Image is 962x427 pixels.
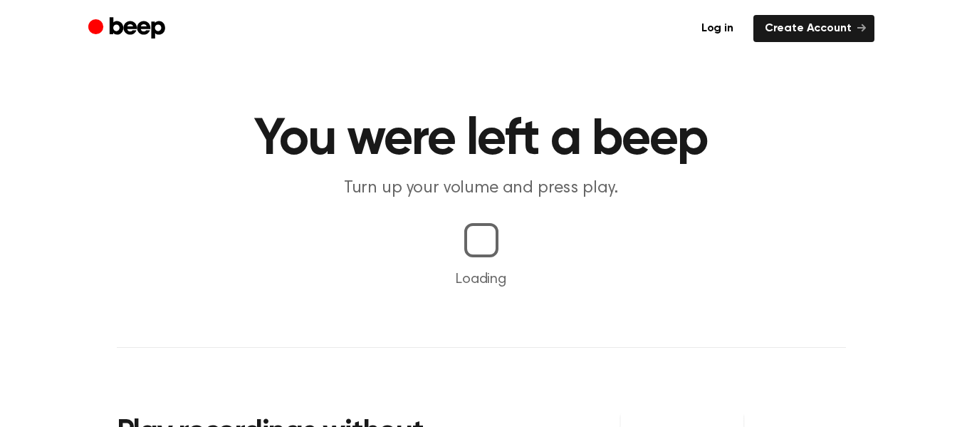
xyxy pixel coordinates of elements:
a: Beep [88,15,169,43]
h1: You were left a beep [117,114,846,165]
a: Create Account [753,15,874,42]
p: Loading [17,269,945,290]
a: Log in [690,15,745,42]
p: Turn up your volume and press play. [208,177,755,200]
